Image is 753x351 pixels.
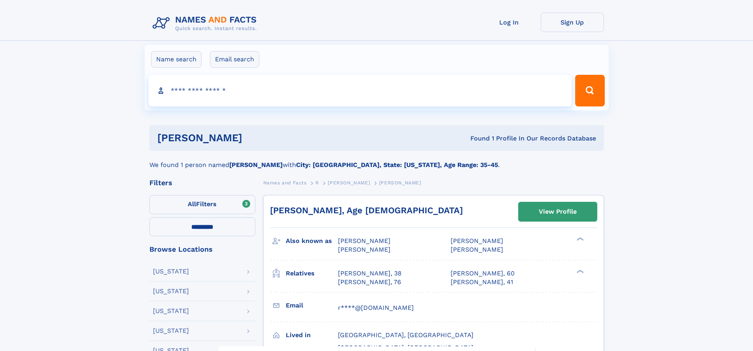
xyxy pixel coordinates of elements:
[149,75,572,106] input: search input
[263,178,307,188] a: Names and Facts
[151,51,202,68] label: Name search
[379,180,421,186] span: [PERSON_NAME]
[286,328,338,342] h3: Lived in
[153,268,189,275] div: [US_STATE]
[575,269,584,274] div: ❯
[519,202,597,221] a: View Profile
[153,308,189,314] div: [US_STATE]
[338,246,391,253] span: [PERSON_NAME]
[286,234,338,248] h3: Also known as
[451,269,515,278] a: [PERSON_NAME], 60
[149,151,604,170] div: We found 1 person named with .
[286,267,338,280] h3: Relatives
[149,13,263,34] img: Logo Names and Facts
[328,178,370,188] a: [PERSON_NAME]
[539,203,577,221] div: View Profile
[270,205,463,215] a: [PERSON_NAME], Age [DEMOGRAPHIC_DATA]
[477,13,541,32] a: Log In
[149,195,255,214] label: Filters
[296,161,498,169] b: City: [GEOGRAPHIC_DATA], State: [US_STATE], Age Range: 35-45
[315,178,319,188] a: R
[286,299,338,312] h3: Email
[338,269,402,278] a: [PERSON_NAME], 38
[575,237,584,242] div: ❯
[149,179,255,186] div: Filters
[188,200,196,208] span: All
[338,331,474,339] span: [GEOGRAPHIC_DATA], [GEOGRAPHIC_DATA]
[153,328,189,334] div: [US_STATE]
[210,51,259,68] label: Email search
[229,161,283,169] b: [PERSON_NAME]
[149,246,255,253] div: Browse Locations
[451,237,503,245] span: [PERSON_NAME]
[356,134,596,143] div: Found 1 Profile In Our Records Database
[157,133,357,143] h1: [PERSON_NAME]
[153,288,189,294] div: [US_STATE]
[451,246,503,253] span: [PERSON_NAME]
[315,180,319,186] span: R
[328,180,370,186] span: [PERSON_NAME]
[338,237,391,245] span: [PERSON_NAME]
[451,278,513,286] a: [PERSON_NAME], 41
[575,75,604,106] button: Search Button
[541,13,604,32] a: Sign Up
[338,278,401,286] a: [PERSON_NAME], 76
